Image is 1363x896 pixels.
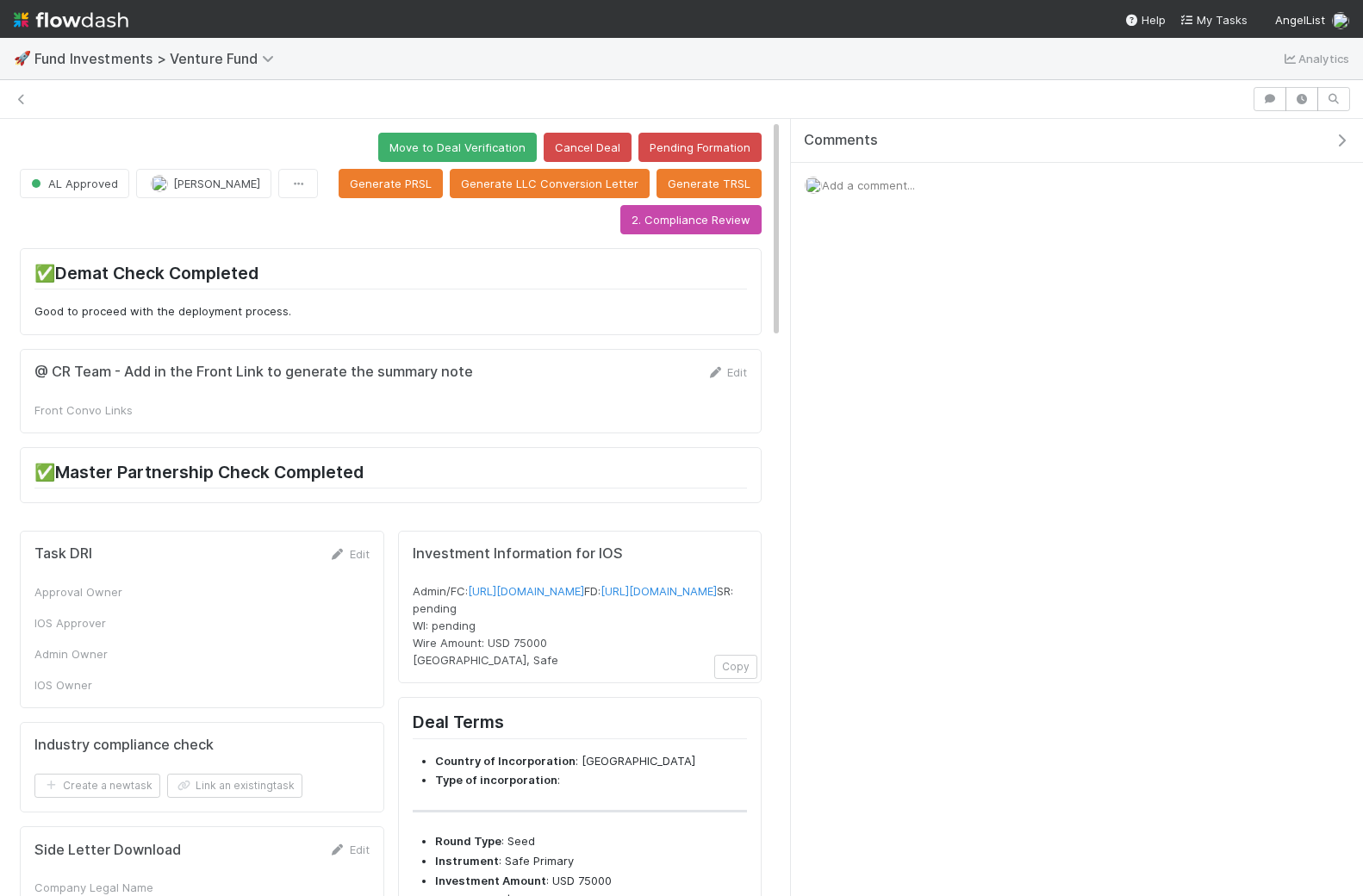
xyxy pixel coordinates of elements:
[435,754,576,768] strong: Country of Incorporation
[435,773,557,787] strong: Type of incorporation
[14,51,31,65] span: 🚀
[1179,13,1248,27] span: My Tasks
[34,50,283,67] span: Fund Investments > Venture Fund
[34,614,293,632] div: IOS Approver
[34,583,293,600] div: Approval Owner
[34,401,164,419] div: Front Convo Links
[468,584,584,598] a: [URL][DOMAIN_NAME]
[20,169,129,198] button: AL Approved
[34,645,293,663] div: Admin Owner
[167,774,302,798] button: Link an existingtask
[638,133,762,162] button: Pending Formation
[620,205,762,234] button: 2. Compliance Review
[378,133,537,162] button: Move to Deal Verification
[329,547,370,561] a: Edit
[805,177,822,194] img: avatar_eed832e9-978b-43e4-b51e-96e46fa5184b.png
[34,676,293,694] div: IOS Owner
[28,177,118,190] span: AL Approved
[34,879,293,896] div: Company Legal Name
[435,772,748,789] li: :
[1124,11,1166,28] div: Help
[435,853,748,870] li: : Safe Primary
[435,854,499,868] strong: Instrument
[1281,48,1349,69] a: Analytics
[34,364,473,381] h5: @ CR Team - Add in the Front Link to generate the summary note
[544,133,632,162] button: Cancel Deal
[339,169,443,198] button: Generate PRSL
[34,737,214,754] h5: Industry compliance check
[435,873,748,890] li: : USD 75000
[34,462,747,488] h2: ✅Master Partnership Check Completed
[151,175,168,192] img: avatar_6db445ce-3f56-49af-8247-57cf2b85f45b.png
[34,774,160,798] button: Create a newtask
[1332,12,1349,29] img: avatar_eed832e9-978b-43e4-b51e-96e46fa5184b.png
[657,169,762,198] button: Generate TRSL
[34,842,181,859] h5: Side Letter Download
[136,169,271,198] button: [PERSON_NAME]
[413,584,737,667] span: Admin/FC: FD: SR: pending WI: pending Wire Amount: USD 75000 [GEOGRAPHIC_DATA], Safe
[804,132,878,149] span: Comments
[413,712,748,738] h2: Deal Terms
[34,263,747,289] h2: ✅Demat Check Completed
[173,177,260,190] span: [PERSON_NAME]
[413,545,748,563] h5: Investment Information for IOS
[34,545,92,563] h5: Task DRI
[822,178,915,192] span: Add a comment...
[435,753,748,770] li: : [GEOGRAPHIC_DATA]
[14,5,128,34] img: logo-inverted-e16ddd16eac7371096b0.svg
[34,303,747,320] p: Good to proceed with the deployment process.
[435,833,748,850] li: : Seed
[435,834,501,848] strong: Round Type
[714,655,757,679] button: Copy
[601,584,717,598] a: [URL][DOMAIN_NAME]
[450,169,650,198] button: Generate LLC Conversion Letter
[435,874,546,887] strong: Investment Amount
[1179,11,1248,28] a: My Tasks
[1275,13,1325,27] span: AngelList
[329,843,370,856] a: Edit
[706,365,747,379] a: Edit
